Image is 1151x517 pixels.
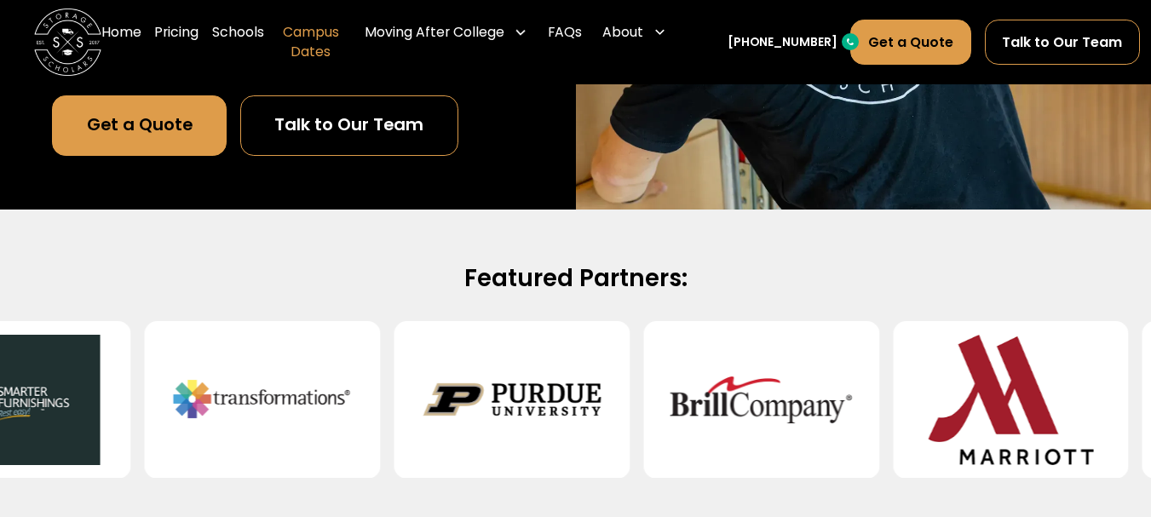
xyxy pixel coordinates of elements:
[34,9,101,76] a: home
[365,22,504,43] div: Moving After College
[985,20,1141,65] a: Talk to Our Team
[101,9,141,76] a: Home
[548,9,582,76] a: FAQs
[154,9,199,76] a: Pricing
[920,335,1102,465] img: Marriot Hotels
[421,335,603,465] img: Purdue University
[728,33,837,51] a: [PHONE_NUMBER]
[358,9,534,55] div: Moving After College
[240,95,458,156] a: Talk to Our Team
[171,335,354,465] img: Transformations
[58,263,1094,294] h2: Featured Partners:
[34,9,101,76] img: Storage Scholars main logo
[52,95,227,156] a: Get a Quote
[278,9,344,76] a: Campus Dates
[670,335,853,465] img: Brill Company
[850,20,971,65] a: Get a Quote
[212,9,264,76] a: Schools
[596,9,673,55] div: About
[602,22,643,43] div: About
